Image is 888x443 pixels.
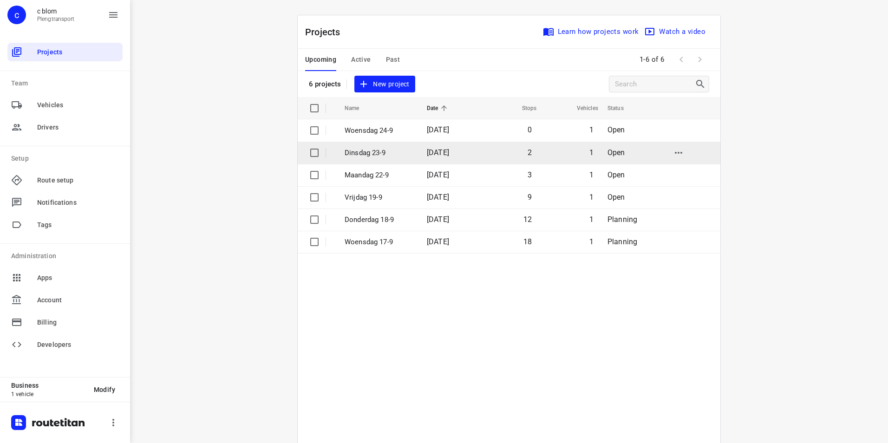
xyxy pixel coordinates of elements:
[45,110,392,119] p: 16 Commissaris van Heemstrastraat, Nijkerk
[345,192,413,203] p: Vrijdag 19-9
[45,204,392,214] p: 0628980086
[399,189,404,195] span: —
[7,6,26,24] div: c
[427,125,449,134] span: [DATE]
[528,148,532,157] span: 2
[7,313,123,332] div: Billing
[37,47,119,57] span: Projects
[351,54,371,65] span: Active
[399,371,404,378] span: —
[45,100,392,110] p: 0681983175
[855,157,871,166] span: 09:38
[86,381,123,398] button: Modify
[45,412,470,422] p: 34 Dukdalfweg
[37,123,119,132] span: Drivers
[589,237,594,246] span: 1
[607,237,637,246] span: Planning
[26,183,30,192] div: 4
[45,370,392,379] p: 3y [PERSON_NAME], [GEOGRAPHIC_DATA]
[354,76,415,93] button: New project
[45,308,392,318] p: 0684938519 klant dereen
[399,231,565,241] p: Delivery
[45,136,392,145] p: 216 Wiekslag, [GEOGRAPHIC_DATA]
[26,261,30,270] div: 7
[607,103,636,114] span: Status
[37,198,119,208] span: Notifications
[94,386,115,393] span: Modify
[11,251,123,261] p: Administration
[427,148,449,157] span: [DATE]
[345,103,372,114] span: Name
[7,335,123,354] div: Developers
[37,7,75,15] p: c blom
[45,178,392,188] p: 0628291713
[528,193,532,202] span: 9
[7,43,123,61] div: Projects
[399,215,404,221] span: —
[399,397,404,404] span: —
[589,170,594,179] span: 1
[427,193,449,202] span: [DATE]
[399,179,565,189] p: Delivery
[11,52,877,67] h6: Pleng Doski
[636,50,668,70] span: 1-6 of 6
[607,148,625,157] span: Open
[345,125,413,136] p: Woensdag 24-9
[483,74,871,83] span: 08:00
[483,422,871,431] p: Completion time
[615,77,695,91] input: Search projects
[37,295,119,305] span: Account
[37,273,119,283] span: Apps
[37,318,119,327] span: Billing
[7,193,123,212] div: Notifications
[589,125,594,134] span: 1
[45,386,392,396] p: 0618477827
[691,50,709,69] span: Next Page
[399,345,404,352] span: —
[510,103,537,114] span: Stops
[11,391,86,397] p: 1 vehicle
[399,335,565,345] p: Delivery
[26,209,30,218] div: 5
[855,235,871,244] span: 10:56
[855,105,871,114] span: 08:34
[37,100,119,110] span: Vehicles
[26,313,30,322] div: 9
[399,241,404,248] span: —
[399,387,565,397] p: Delivery
[45,214,392,223] p: 1 Nijenrodestraat, Nijmegen
[45,334,392,344] p: 0623250324
[607,125,625,134] span: Open
[7,215,123,234] div: Tags
[399,137,404,143] span: —
[565,103,598,114] span: Vehicles
[399,163,404,169] span: —
[345,170,413,181] p: Maandag 22-9
[45,360,392,370] p: 0648744996
[386,54,400,65] span: Past
[45,188,392,197] p: 10 Keijenbergseweg, Wageningen
[399,293,404,300] span: —
[26,235,30,244] div: 6
[589,148,594,157] span: 1
[399,205,565,215] p: Delivery
[45,162,392,171] p: 10 Keijenbergseweg, Wageningen
[399,319,404,326] span: —
[528,125,532,134] span: 0
[7,171,123,189] div: Route setup
[399,153,565,163] p: Delivery
[399,101,565,111] p: Delivery
[45,74,470,84] p: 34 Dukdalfweg
[45,126,392,136] p: 0640633737
[11,19,877,30] p: Shift: 08:00 - 18:00
[427,237,449,246] span: [DATE]
[855,209,871,218] span: 10:22
[345,237,413,248] p: Woensdag 17-9
[45,318,392,327] p: [STREET_ADDRESS]
[45,266,392,275] p: 55 Ankrot, Enschede
[45,84,470,93] p: [GEOGRAPHIC_DATA], [GEOGRAPHIC_DATA]
[45,230,392,240] p: 8 Middelgraaflaan
[483,412,871,421] span: 18:00
[26,131,30,140] div: 2
[45,396,392,405] p: [STREET_ADDRESS]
